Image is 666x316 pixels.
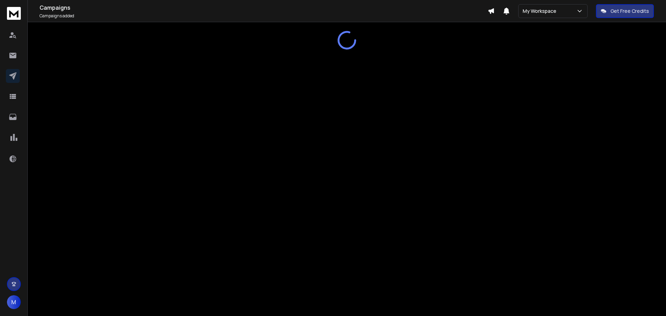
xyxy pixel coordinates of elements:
[7,295,21,309] button: M
[596,4,654,18] button: Get Free Credits
[523,8,559,15] p: My Workspace
[40,13,488,19] p: Campaigns added
[610,8,649,15] p: Get Free Credits
[40,3,488,12] h1: Campaigns
[7,7,21,20] img: logo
